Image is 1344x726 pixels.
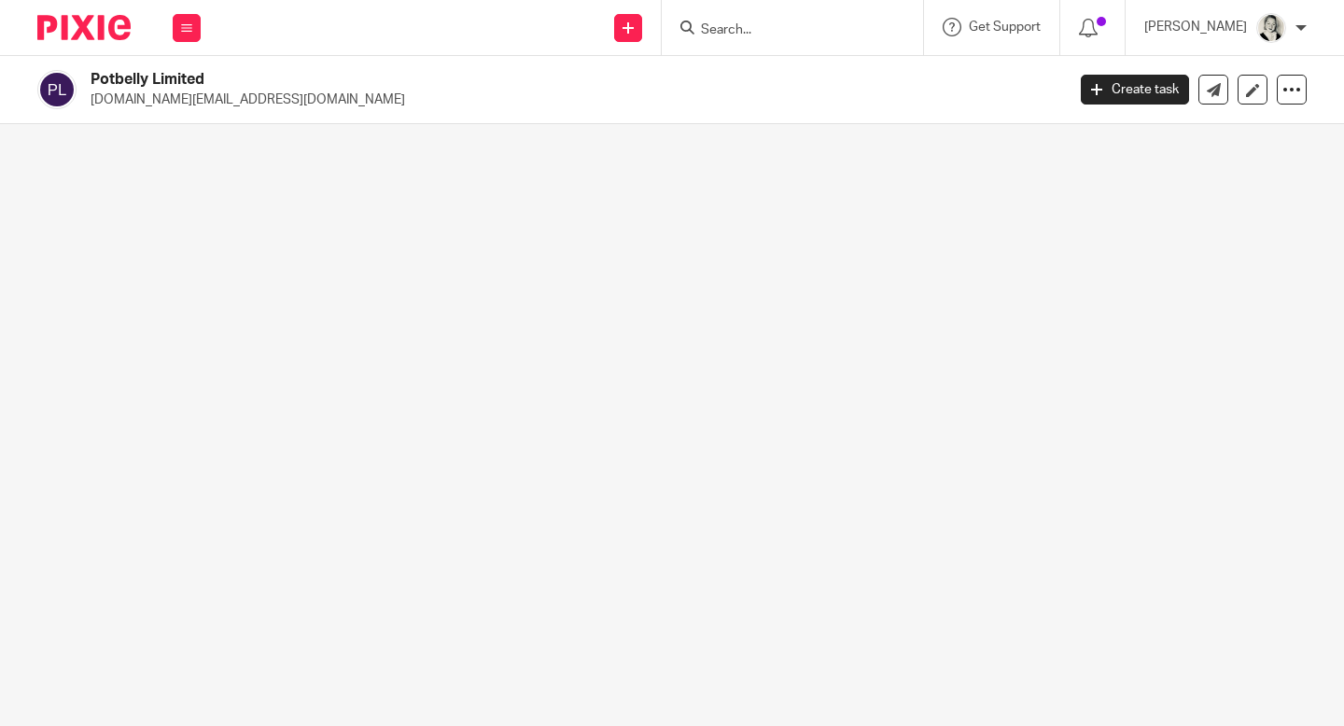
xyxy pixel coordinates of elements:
[37,70,77,109] img: svg%3E
[91,70,861,90] h2: Potbelly Limited
[969,21,1041,34] span: Get Support
[37,15,131,40] img: Pixie
[91,91,1053,109] p: [DOMAIN_NAME][EMAIL_ADDRESS][DOMAIN_NAME]
[1081,75,1189,105] a: Create task
[1256,13,1286,43] img: DA590EE6-2184-4DF2-A25D-D99FB904303F_1_201_a.jpeg
[699,22,867,39] input: Search
[1144,18,1247,36] p: [PERSON_NAME]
